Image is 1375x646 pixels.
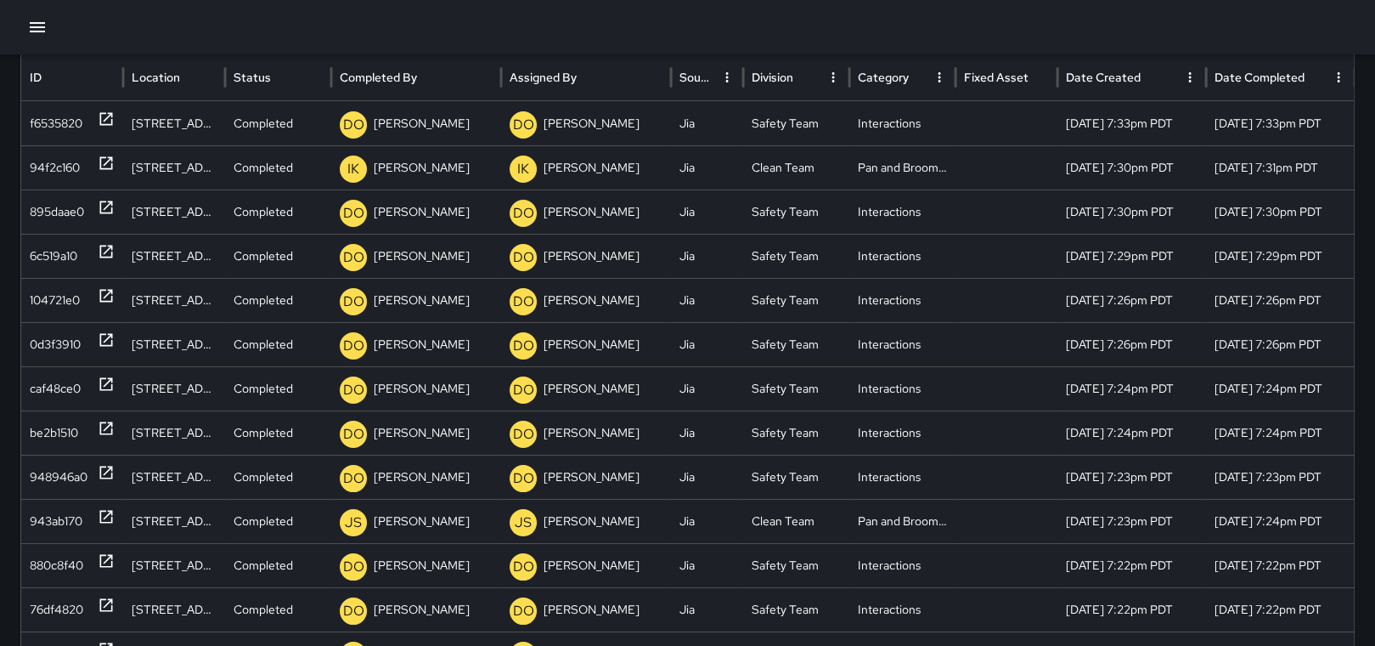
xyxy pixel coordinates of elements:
[343,203,364,224] p: DO
[743,543,849,587] div: Safety Team
[1206,499,1355,543] div: 10/6/2025, 7:24pm PDT
[544,411,640,455] p: [PERSON_NAME]
[343,247,364,268] p: DO
[1057,101,1206,145] div: 10/6/2025, 7:33pm PDT
[821,65,845,89] button: Division column menu
[374,544,470,587] p: [PERSON_NAME]
[30,456,87,499] div: 948946a0
[858,70,909,85] div: Category
[544,323,640,366] p: [PERSON_NAME]
[234,323,293,366] p: Completed
[123,543,225,587] div: 1 Front Street
[679,70,713,85] div: Source
[1206,455,1355,499] div: 10/6/2025, 7:23pm PDT
[374,146,470,190] p: [PERSON_NAME]
[517,159,529,179] p: IK
[1206,366,1355,411] div: 10/6/2025, 7:24pm PDT
[743,366,849,411] div: Safety Team
[123,411,225,455] div: 1 Market Street
[849,587,955,632] div: Interactions
[374,102,470,145] p: [PERSON_NAME]
[30,367,81,411] div: caf48ce0
[1206,587,1355,632] div: 10/6/2025, 7:22pm PDT
[544,190,640,234] p: [PERSON_NAME]
[544,500,640,543] p: [PERSON_NAME]
[513,424,534,445] p: DO
[849,101,955,145] div: Interactions
[374,279,470,322] p: [PERSON_NAME]
[343,292,364,312] p: DO
[849,190,955,234] div: Interactions
[849,278,955,322] div: Interactions
[1206,234,1355,278] div: 10/6/2025, 7:29pm PDT
[849,145,955,190] div: Pan and Broom Block Faces
[1206,322,1355,366] div: 10/6/2025, 7:26pm PDT
[513,336,534,356] p: DO
[1057,190,1206,234] div: 10/6/2025, 7:30pm PDT
[515,513,532,533] p: JS
[743,411,849,455] div: Safety Team
[544,102,640,145] p: [PERSON_NAME]
[234,146,293,190] p: Completed
[671,145,743,190] div: Jia
[743,322,849,366] div: Safety Team
[234,367,293,411] p: Completed
[544,235,640,278] p: [PERSON_NAME]
[510,70,577,85] div: Assigned By
[927,65,951,89] button: Category column menu
[1327,65,1350,89] button: Date Completed column menu
[513,380,534,400] p: DO
[513,247,534,268] p: DO
[374,323,470,366] p: [PERSON_NAME]
[743,278,849,322] div: Safety Team
[30,411,78,455] div: be2b1510
[123,322,225,366] div: 544 Market Street
[752,70,793,85] div: Division
[1057,499,1206,543] div: 10/6/2025, 7:23pm PDT
[671,411,743,455] div: Jia
[849,455,955,499] div: Interactions
[1057,543,1206,587] div: 10/6/2025, 7:22pm PDT
[544,279,640,322] p: [PERSON_NAME]
[743,587,849,632] div: Safety Team
[30,70,42,85] div: ID
[343,601,364,621] p: DO
[544,367,640,411] p: [PERSON_NAME]
[1206,145,1355,190] div: 10/6/2025, 7:31pm PDT
[544,146,640,190] p: [PERSON_NAME]
[234,456,293,499] p: Completed
[743,499,849,543] div: Clean Team
[234,190,293,234] p: Completed
[234,500,293,543] p: Completed
[544,588,640,632] p: [PERSON_NAME]
[123,455,225,499] div: 444 Market Street
[1214,70,1305,85] div: Date Completed
[343,557,364,577] p: DO
[743,190,849,234] div: Safety Team
[123,278,225,322] div: 544 Market Street
[1206,278,1355,322] div: 10/6/2025, 7:26pm PDT
[343,336,364,356] p: DO
[132,70,180,85] div: Location
[743,101,849,145] div: Safety Team
[671,543,743,587] div: Jia
[1206,411,1355,455] div: 10/6/2025, 7:24pm PDT
[234,235,293,278] p: Completed
[671,234,743,278] div: Jia
[671,190,743,234] div: Jia
[671,587,743,632] div: Jia
[340,70,417,85] div: Completed By
[513,115,534,135] p: DO
[374,500,470,543] p: [PERSON_NAME]
[343,468,364,489] p: DO
[743,145,849,190] div: Clean Team
[30,544,83,587] div: 880c8f40
[123,499,225,543] div: 425 Market Street
[1057,145,1206,190] div: 10/6/2025, 7:30pm PDT
[1066,70,1141,85] div: Date Created
[234,70,271,85] div: Status
[1057,322,1206,366] div: 10/6/2025, 7:26pm PDT
[849,366,955,411] div: Interactions
[30,588,83,632] div: 76df4820
[1057,455,1206,499] div: 10/6/2025, 7:23pm PDT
